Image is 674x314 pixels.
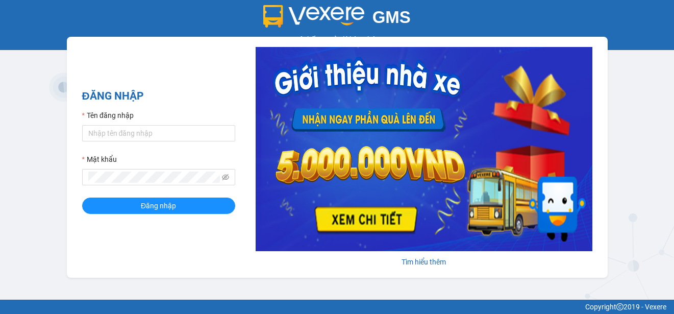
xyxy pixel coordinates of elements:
[372,8,411,27] span: GMS
[82,198,235,214] button: Đăng nhập
[82,110,134,121] label: Tên đăng nhập
[256,47,592,251] img: banner-0
[222,174,229,181] span: eye-invisible
[616,303,623,310] span: copyright
[82,88,235,105] h2: ĐĂNG NHẬP
[256,256,592,268] div: Tìm hiểu thêm
[82,154,117,165] label: Mật khẩu
[88,172,220,183] input: Mật khẩu
[82,125,235,141] input: Tên đăng nhập
[141,200,176,211] span: Đăng nhập
[8,301,666,312] div: Copyright 2019 - Vexere
[3,34,671,45] div: Hệ thống quản lý hàng hóa
[263,5,364,28] img: logo 2
[263,15,411,23] a: GMS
